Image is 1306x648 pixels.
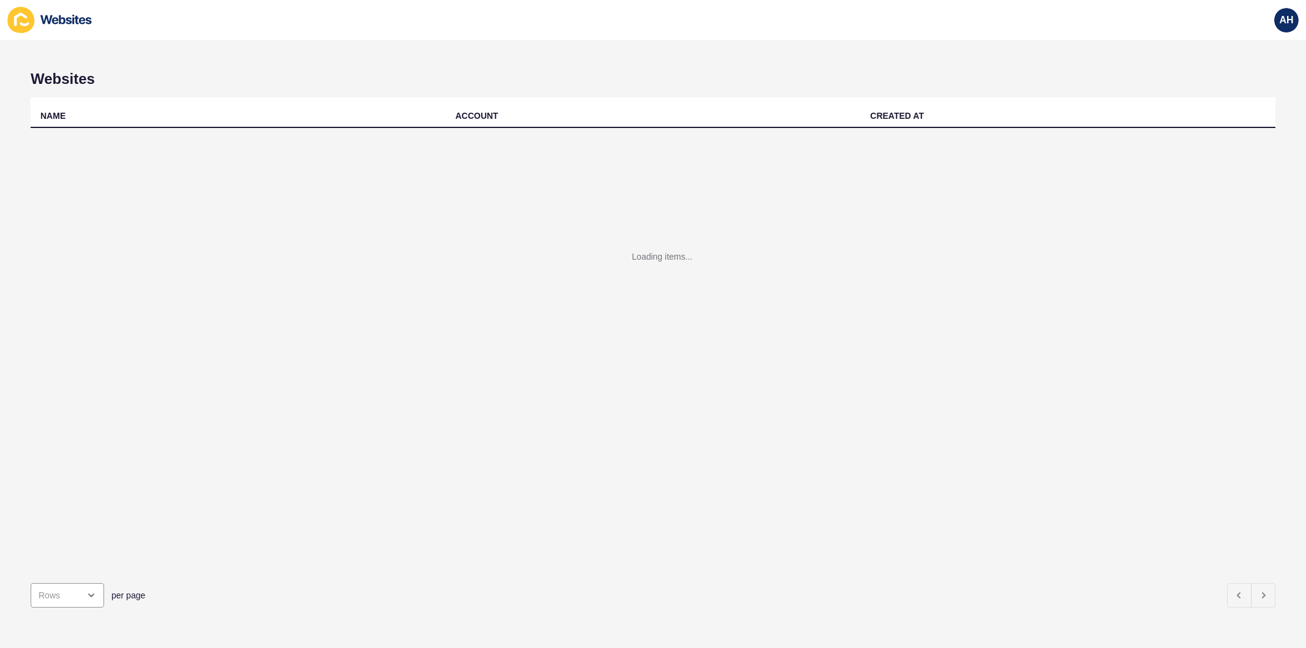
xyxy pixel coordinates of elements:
[870,110,924,122] div: CREATED AT
[111,589,145,601] span: per page
[31,70,1275,88] h1: Websites
[1279,14,1293,26] span: AH
[456,110,498,122] div: ACCOUNT
[40,110,66,122] div: NAME
[632,251,692,263] div: Loading items...
[31,583,104,608] div: open menu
